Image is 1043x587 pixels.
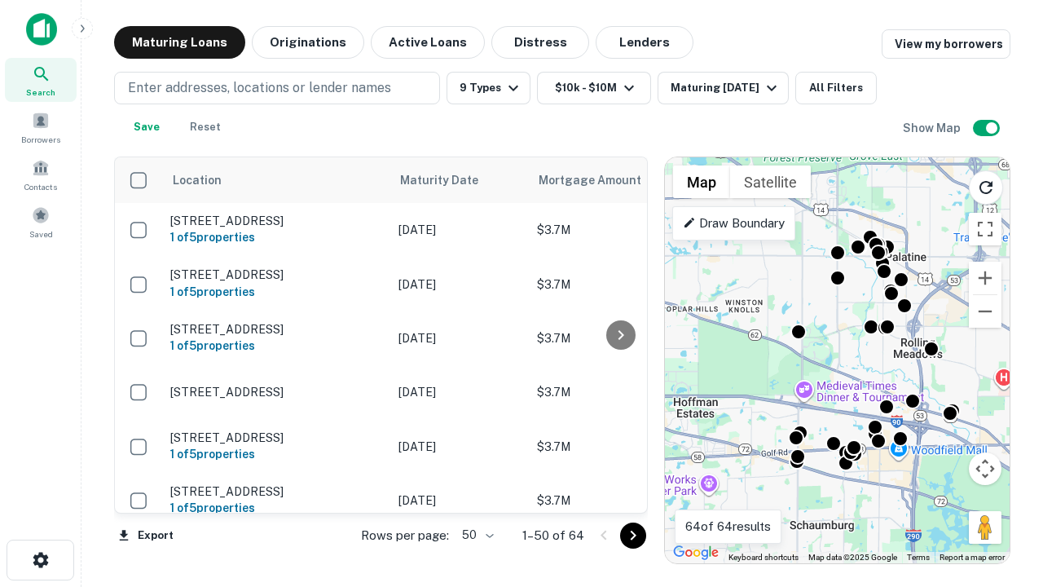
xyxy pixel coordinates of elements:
[907,553,930,562] a: Terms (opens in new tab)
[398,383,521,401] p: [DATE]
[114,523,178,548] button: Export
[903,119,963,137] h6: Show Map
[596,26,693,59] button: Lenders
[170,267,382,282] p: [STREET_ADDRESS]
[728,552,799,563] button: Keyboard shortcuts
[398,329,521,347] p: [DATE]
[121,111,173,143] button: Save your search to get updates of matches that match your search criteria.
[969,262,1001,294] button: Zoom in
[398,492,521,510] p: [DATE]
[969,511,1001,544] button: Drag Pegman onto the map to open Street View
[21,133,60,146] span: Borrowers
[522,526,584,545] p: 1–50 of 64
[361,526,449,545] p: Rows per page:
[730,166,811,198] button: Show satellite imagery
[179,111,231,143] button: Reset
[114,26,245,59] button: Maturing Loans
[537,72,651,104] button: $10k - $10M
[537,221,700,239] p: $3.7M
[673,166,730,198] button: Show street map
[398,221,521,239] p: [DATE]
[537,329,700,347] p: $3.7M
[5,152,77,196] a: Contacts
[529,157,708,203] th: Mortgage Amount
[170,322,382,337] p: [STREET_ADDRESS]
[398,438,521,456] p: [DATE]
[491,26,589,59] button: Distress
[390,157,529,203] th: Maturity Date
[447,72,530,104] button: 9 Types
[114,72,440,104] button: Enter addresses, locations or lender names
[962,404,1043,483] iframe: Chat Widget
[5,105,77,149] a: Borrowers
[172,170,222,190] span: Location
[5,200,77,244] a: Saved
[5,58,77,102] a: Search
[669,542,723,563] a: Open this area in Google Maps (opens a new window)
[940,553,1005,562] a: Report a map error
[252,26,364,59] button: Originations
[170,337,382,355] h6: 1 of 5 properties
[400,170,499,190] span: Maturity Date
[162,157,390,203] th: Location
[969,295,1001,328] button: Zoom out
[170,385,382,399] p: [STREET_ADDRESS]
[620,523,646,549] button: Go to next page
[170,228,382,246] h6: 1 of 5 properties
[537,276,700,293] p: $3.7M
[26,13,57,46] img: capitalize-icon.png
[537,492,700,510] p: $3.7M
[170,430,382,445] p: [STREET_ADDRESS]
[808,553,897,562] span: Map data ©2025 Google
[170,484,382,499] p: [STREET_ADDRESS]
[128,78,391,98] p: Enter addresses, locations or lender names
[537,438,700,456] p: $3.7M
[26,86,55,99] span: Search
[455,523,496,547] div: 50
[539,170,662,190] span: Mortgage Amount
[170,214,382,228] p: [STREET_ADDRESS]
[29,227,53,241] span: Saved
[658,72,789,104] button: Maturing [DATE]
[882,29,1010,59] a: View my borrowers
[24,180,57,193] span: Contacts
[170,283,382,301] h6: 1 of 5 properties
[371,26,485,59] button: Active Loans
[398,276,521,293] p: [DATE]
[969,170,1003,205] button: Reload search area
[969,213,1001,245] button: Toggle fullscreen view
[669,542,723,563] img: Google
[665,157,1010,563] div: 0 0
[683,214,785,233] p: Draw Boundary
[170,499,382,517] h6: 1 of 5 properties
[685,517,771,536] p: 64 of 64 results
[170,445,382,463] h6: 1 of 5 properties
[671,78,781,98] div: Maturing [DATE]
[537,383,700,401] p: $3.7M
[795,72,877,104] button: All Filters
